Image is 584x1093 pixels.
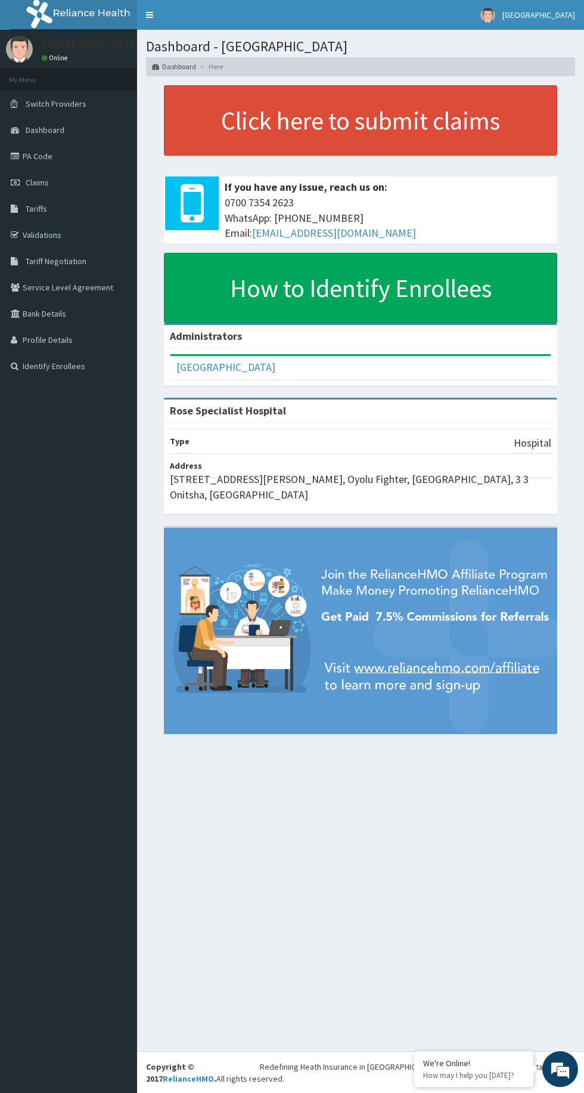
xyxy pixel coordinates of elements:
[225,195,551,241] span: 0700 7354 2623 WhatsApp: [PHONE_NUMBER] Email:
[423,1070,524,1080] p: How may I help you today?
[170,460,202,471] b: Address
[225,180,387,194] b: If you have any issue, reach us on:
[146,1061,216,1084] strong: Copyright © 2017 .
[26,177,49,188] span: Claims
[260,1061,575,1073] div: Redefining Heath Insurance in [GEOGRAPHIC_DATA] using Telemedicine and Data Science!
[146,39,575,54] h1: Dashboard - [GEOGRAPHIC_DATA]
[164,85,557,156] a: Click here to submit claims
[170,329,242,343] b: Administrators
[252,226,416,240] a: [EMAIL_ADDRESS][DOMAIN_NAME]
[26,125,64,135] span: Dashboard
[197,61,223,72] li: Here
[480,8,495,23] img: User Image
[423,1058,524,1069] div: We're Online!
[514,435,551,451] p: Hospital
[42,54,70,62] a: Online
[26,203,47,214] span: Tariffs
[152,61,196,72] a: Dashboard
[26,256,86,267] span: Tariff Negotiation
[26,98,86,109] span: Switch Providers
[170,404,286,417] strong: Rose Specialist Hospital
[6,36,33,63] img: User Image
[502,10,575,20] span: [GEOGRAPHIC_DATA]
[170,472,551,502] p: [STREET_ADDRESS][PERSON_NAME], Oyolu Fighter, [GEOGRAPHIC_DATA], 3 3 Onitsha, [GEOGRAPHIC_DATA]
[163,1073,214,1084] a: RelianceHMO
[176,360,275,374] a: [GEOGRAPHIC_DATA]
[170,436,190,447] b: Type
[164,528,557,733] img: provider-team-banner.png
[42,39,140,49] p: [GEOGRAPHIC_DATA]
[164,253,557,323] a: How to Identify Enrollees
